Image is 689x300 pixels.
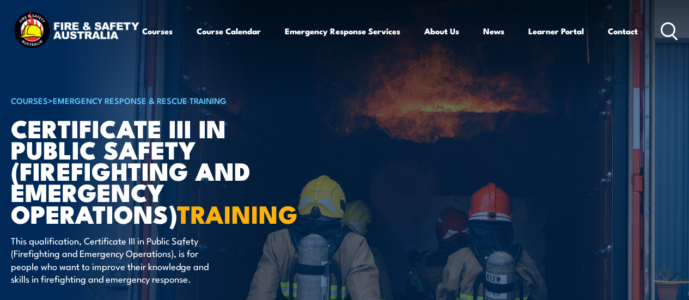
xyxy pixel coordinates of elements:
[528,18,584,44] a: Learner Portal
[142,18,173,44] a: Courses
[483,18,504,44] a: News
[53,94,227,106] a: Emergency Response & Rescue Training
[424,18,459,44] a: About Us
[11,117,280,224] h1: Certificate III in Public Safety (Firefighting and Emergency Operations)
[285,18,400,44] a: Emergency Response Services
[608,18,638,44] a: Contact
[177,194,298,232] strong: TRAINING
[11,94,280,107] h6: >
[11,234,210,285] p: This qualification, Certificate III in Public Safety (Firefighting and Emergency Operations), is ...
[197,18,261,44] a: Course Calendar
[11,94,48,106] a: COURSES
